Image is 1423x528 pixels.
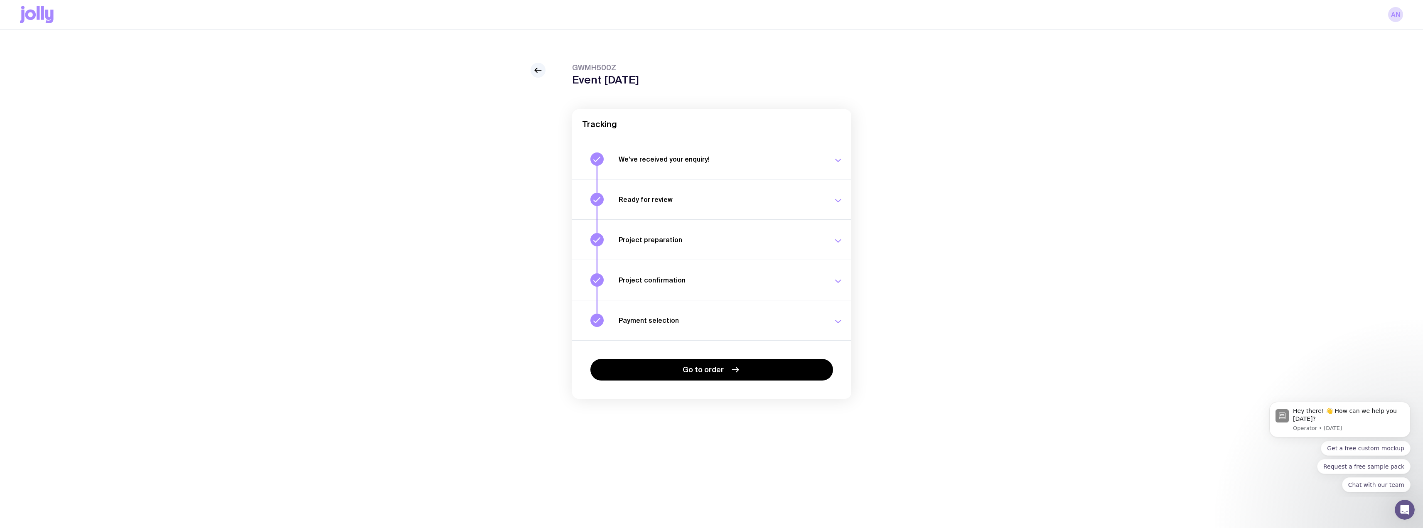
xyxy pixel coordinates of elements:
h3: Payment selection [619,316,823,324]
button: Payment selection [572,300,851,340]
span: Go to order [683,365,724,375]
a: AN [1388,7,1403,22]
button: Project confirmation [572,260,851,300]
a: Go to order [590,359,833,381]
h1: Event [DATE] [572,74,639,86]
h3: Project preparation [619,236,823,244]
button: We’ve received your enquiry! [572,139,851,179]
h3: Project confirmation [619,276,823,284]
span: GWMH500Z [572,63,639,73]
iframe: Intercom notifications message [1257,394,1423,497]
button: Project preparation [572,219,851,260]
h3: We’ve received your enquiry! [619,155,823,163]
h2: Tracking [582,119,841,129]
iframe: Intercom live chat [1395,500,1415,520]
button: Ready for review [572,179,851,219]
h3: Ready for review [619,195,823,204]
